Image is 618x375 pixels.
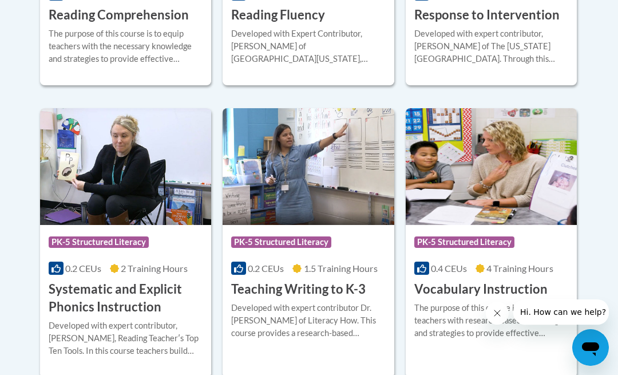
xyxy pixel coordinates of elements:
div: Developed with Expert Contributor, [PERSON_NAME] of [GEOGRAPHIC_DATA][US_STATE], [GEOGRAPHIC_DATA... [231,27,385,65]
iframe: Message from company [513,299,609,325]
iframe: Button to launch messaging window [572,329,609,366]
h3: Teaching Writing to K-3 [231,281,366,298]
img: Course Logo [40,108,211,225]
span: 4 Training Hours [486,263,553,274]
span: 0.2 CEUs [248,263,284,274]
div: The purpose of this course is to equip teachers with research-based knowledge and strategies to p... [414,302,568,340]
div: The purpose of this course is to equip teachers with the necessary knowledge and strategies to pr... [49,27,203,65]
div: Developed with expert contributor Dr. [PERSON_NAME] of Literacy How. This course provides a resea... [231,302,385,340]
span: PK-5 Structured Literacy [414,236,514,248]
div: Developed with expert contributor, [PERSON_NAME], Reading Teacherʹs Top Ten Tools. In this course... [49,319,203,357]
div: Developed with expert contributor, [PERSON_NAME] of The [US_STATE][GEOGRAPHIC_DATA]. Through this... [414,27,568,65]
span: 0.2 CEUs [65,263,101,274]
span: 1.5 Training Hours [304,263,378,274]
iframe: Close message [486,302,509,325]
h3: Reading Fluency [231,6,325,24]
span: 2 Training Hours [121,263,188,274]
h3: Reading Comprehension [49,6,189,24]
span: PK-5 Structured Literacy [49,236,149,248]
h3: Vocabulary Instruction [414,281,548,298]
img: Course Logo [406,108,577,225]
h3: Response to Intervention [414,6,560,24]
span: PK-5 Structured Literacy [231,236,331,248]
h3: Systematic and Explicit Phonics Instruction [49,281,203,316]
span: 0.4 CEUs [431,263,467,274]
img: Course Logo [223,108,394,225]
